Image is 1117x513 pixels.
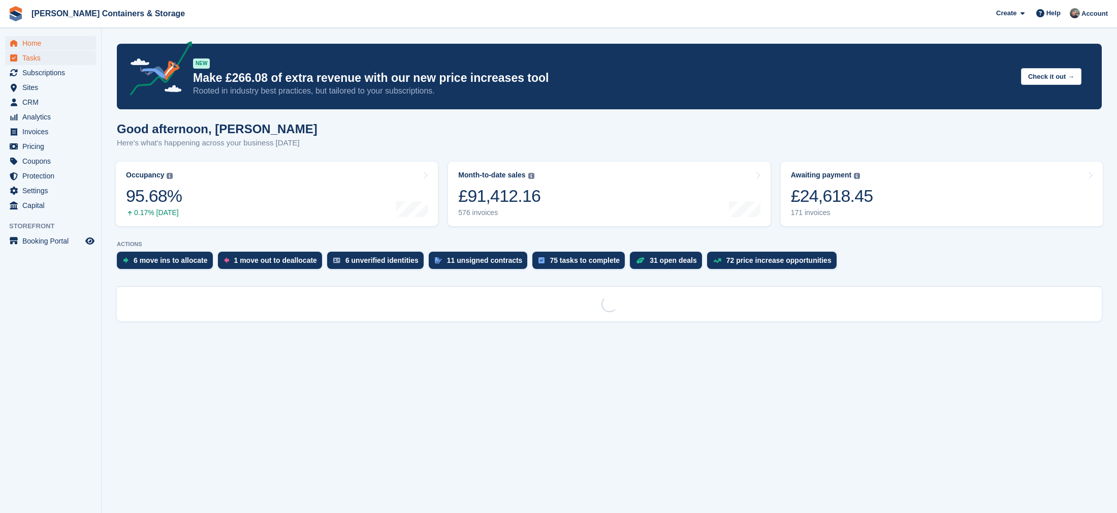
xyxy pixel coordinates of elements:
p: Here's what's happening across your business [DATE] [117,137,317,149]
span: Account [1081,9,1108,19]
a: menu [5,36,96,50]
a: Awaiting payment £24,618.45 171 invoices [781,162,1103,226]
a: menu [5,154,96,168]
div: 1 move out to deallocate [234,256,317,264]
button: Check it out → [1021,68,1081,85]
span: Pricing [22,139,83,154]
span: Invoices [22,125,83,139]
img: icon-info-grey-7440780725fd019a000dd9b08b2336e03edf1995a4989e88bcd33f0948082b44.svg [167,173,173,179]
div: 6 move ins to allocate [134,256,208,264]
img: move_outs_to_deallocate_icon-f764333ba52eb49d3ac5e1228854f67142a1ed5810a6f6cc68b1a99e826820c5.svg [224,257,229,263]
a: [PERSON_NAME] Containers & Storage [27,5,189,22]
a: menu [5,125,96,139]
img: Adam Greenhalgh [1070,8,1080,18]
div: 576 invoices [458,208,540,217]
a: menu [5,139,96,154]
span: Create [996,8,1016,18]
a: 6 move ins to allocate [117,252,218,274]
span: Coupons [22,154,83,168]
div: 6 unverified identities [345,256,419,264]
a: Month-to-date sales £91,412.16 576 invoices [448,162,770,226]
a: menu [5,95,96,109]
div: Occupancy [126,171,164,179]
a: menu [5,198,96,213]
img: move_ins_to_allocate_icon-fdf77a2bb77ea45bf5b3d319d69a93e2d87916cf1d5bf7949dd705db3b84f3ca.svg [123,257,129,263]
div: 31 open deals [650,256,697,264]
a: menu [5,169,96,183]
a: 1 move out to deallocate [218,252,327,274]
div: 72 price increase opportunities [726,256,832,264]
img: stora-icon-8386f47178a22dfd0bd8f6a31ec36ba5ce8667c1dd55bd0f319d3a0aa187defe.svg [8,6,23,21]
img: icon-info-grey-7440780725fd019a000dd9b08b2336e03edf1995a4989e88bcd33f0948082b44.svg [528,173,534,179]
span: Sites [22,80,83,95]
div: 0.17% [DATE] [126,208,182,217]
img: price-adjustments-announcement-icon-8257ccfd72463d97f412b2fc003d46551f7dbcb40ab6d574587a9cd5c0d94... [121,41,193,99]
div: 171 invoices [791,208,873,217]
p: ACTIONS [117,241,1102,248]
div: £24,618.45 [791,186,873,206]
img: deal-1b604bf984904fb50ccaf53a9ad4b4a5d6e5aea283cecdc64d6e3604feb123c2.svg [636,257,645,264]
p: Make £266.08 of extra revenue with our new price increases tool [193,71,1013,85]
span: Analytics [22,110,83,124]
a: menu [5,66,96,80]
img: verify_identity-adf6edd0f0f0b5bbfe63781bf79b02c33cf7c696d77639b501bdc392416b5a36.svg [333,257,340,263]
p: Rooted in industry best practices, but tailored to your subscriptions. [193,85,1013,97]
a: menu [5,51,96,65]
a: 72 price increase opportunities [707,252,842,274]
a: menu [5,80,96,95]
div: 75 tasks to complete [550,256,620,264]
span: CRM [22,95,83,109]
a: 6 unverified identities [327,252,429,274]
span: Storefront [9,221,101,231]
a: menu [5,234,96,248]
span: Help [1046,8,1061,18]
a: menu [5,110,96,124]
a: 75 tasks to complete [532,252,630,274]
a: 31 open deals [630,252,707,274]
a: Occupancy 95.68% 0.17% [DATE] [116,162,438,226]
span: Subscriptions [22,66,83,80]
div: NEW [193,58,210,69]
img: contract_signature_icon-13c848040528278c33f63329250d36e43548de30e8caae1d1a13099fd9432cc5.svg [435,257,442,263]
span: Booking Portal [22,234,83,248]
img: task-75834270c22a3079a89374b754ae025e5fb1db73e45f91037f5363f120a921f8.svg [538,257,545,263]
h1: Good afternoon, [PERSON_NAME] [117,122,317,136]
span: Settings [22,184,83,198]
a: 11 unsigned contracts [429,252,533,274]
img: icon-info-grey-7440780725fd019a000dd9b08b2336e03edf1995a4989e88bcd33f0948082b44.svg [854,173,860,179]
div: Awaiting payment [791,171,852,179]
span: Protection [22,169,83,183]
span: Tasks [22,51,83,65]
div: £91,412.16 [458,186,540,206]
span: Home [22,36,83,50]
img: price_increase_opportunities-93ffe204e8149a01c8c9dc8f82e8f89637d9d84a8eef4429ea346261dce0b2c0.svg [713,258,721,263]
span: Capital [22,198,83,213]
a: menu [5,184,96,198]
div: 11 unsigned contracts [447,256,523,264]
div: Month-to-date sales [458,171,525,179]
div: 95.68% [126,186,182,206]
a: Preview store [84,235,96,247]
